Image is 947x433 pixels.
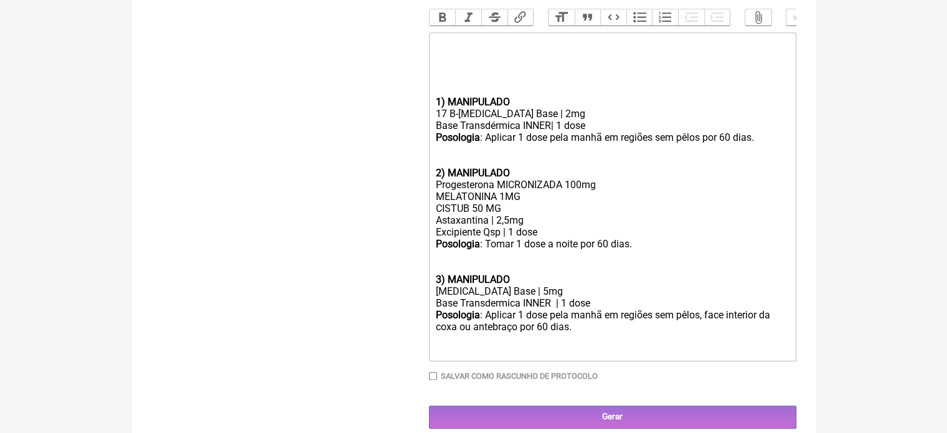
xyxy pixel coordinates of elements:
[435,179,789,226] div: Progesterona MICRONIZADA 100mg MELATONINA 1MG CISTUB 50 MG Astaxantina | 2,5mg
[549,9,575,26] button: Heading
[507,9,534,26] button: Link
[435,167,509,179] strong: 2) MANIPULADO
[435,238,789,274] div: : Tomar 1 dose a noite por 60 dias.
[429,406,796,429] input: Gerar
[481,9,507,26] button: Strikethrough
[441,371,598,381] label: Salvar como rascunho de Protocolo
[435,131,789,167] div: : Aplicar 1 dose pela manhã em regiões sem pêlos por 60 dias.
[430,9,456,26] button: Bold
[704,9,730,26] button: Increase Level
[435,131,479,143] strong: Posologia
[435,108,789,120] div: 17 B-[MEDICAL_DATA] Base | 2mg
[678,9,704,26] button: Decrease Level
[435,238,479,250] strong: Posologia
[745,9,771,26] button: Attach Files
[435,96,509,108] strong: 1) MANIPULADO
[435,274,509,285] strong: 3) MANIPULADO
[455,9,481,26] button: Italic
[435,226,789,238] div: Excipiente Qsp | 1 dose
[652,9,678,26] button: Numbers
[435,309,789,356] div: : Aplicar 1 dose pela manhã em regiões sem pêlos, face interior da coxa ou antebraço por 60 dias.
[435,120,789,131] div: Base Transdérmica INNER| 1 dose
[435,309,479,321] strong: Posologia
[435,297,789,309] div: Base Transdermica INNER | 1 dose
[435,285,789,297] div: [MEDICAL_DATA] Base | 5mg
[626,9,653,26] button: Bullets
[600,9,626,26] button: Code
[786,9,813,26] button: Undo
[575,9,601,26] button: Quote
